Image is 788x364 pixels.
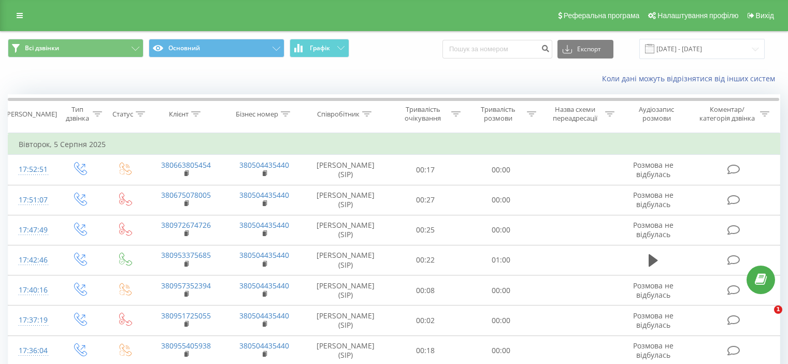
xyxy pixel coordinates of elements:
span: Графік [310,45,330,52]
a: 380504435440 [239,341,289,351]
span: Налаштування профілю [657,11,738,20]
td: 00:27 [388,185,463,215]
div: 17:52:51 [19,159,46,180]
td: 00:00 [463,185,538,215]
div: 17:37:19 [19,310,46,330]
a: 380955405938 [161,341,211,351]
td: 00:17 [388,155,463,185]
button: Експорт [557,40,613,59]
td: [PERSON_NAME] (SIP) [304,215,388,245]
a: 380675078005 [161,190,211,200]
td: [PERSON_NAME] (SIP) [304,155,388,185]
span: Розмова не відбулась [633,341,674,360]
a: 380504435440 [239,311,289,321]
span: Реферальна програма [564,11,640,20]
td: 00:00 [463,305,538,336]
div: [PERSON_NAME] [5,110,57,119]
td: 00:08 [388,275,463,305]
a: 380504435440 [239,250,289,260]
button: Графік [290,39,349,57]
a: 380504435440 [239,220,289,230]
a: 380951725055 [161,311,211,321]
td: Вівторок, 5 Серпня 2025 [8,134,780,155]
a: 380953375685 [161,250,211,260]
div: Клієнт [169,110,189,119]
td: 00:00 [463,275,538,305]
a: 380504435440 [239,190,289,200]
a: 380504435440 [239,160,289,170]
div: 17:47:49 [19,220,46,240]
a: 380957352394 [161,281,211,290]
a: Коли дані можуть відрізнятися вiд інших систем [602,74,780,83]
div: Статус [112,110,133,119]
td: 00:02 [388,305,463,336]
div: Тривалість розмови [472,105,524,123]
a: 380972674726 [161,220,211,230]
a: 380504435440 [239,281,289,290]
div: Тип дзвінка [65,105,90,123]
iframe: Intercom live chat [753,305,778,330]
td: [PERSON_NAME] (SIP) [304,245,388,275]
div: Бізнес номер [236,110,278,119]
td: 00:00 [463,155,538,185]
td: 00:22 [388,245,463,275]
div: Назва схеми переадресації [548,105,603,123]
div: 17:40:16 [19,280,46,300]
div: Тривалість очікування [397,105,449,123]
td: [PERSON_NAME] (SIP) [304,275,388,305]
div: 17:36:04 [19,341,46,361]
span: Всі дзвінки [25,44,59,52]
span: 1 [774,305,782,314]
span: Вихід [756,11,774,20]
input: Пошук за номером [442,40,552,59]
td: 01:00 [463,245,538,275]
a: 380663805454 [161,160,211,170]
button: Всі дзвінки [8,39,144,57]
td: 00:25 [388,215,463,245]
div: 17:51:07 [19,190,46,210]
div: Співробітник [317,110,360,119]
td: 00:00 [463,215,538,245]
td: [PERSON_NAME] (SIP) [304,305,388,336]
td: [PERSON_NAME] (SIP) [304,185,388,215]
button: Основний [149,39,284,57]
div: 17:42:46 [19,250,46,270]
